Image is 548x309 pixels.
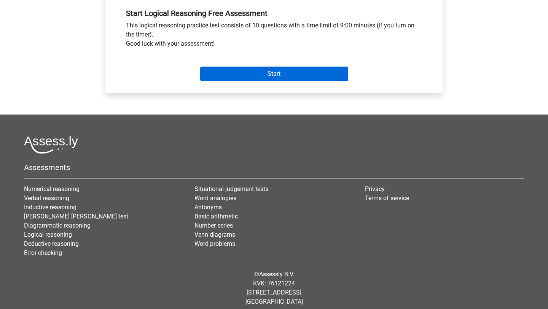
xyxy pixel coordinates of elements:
[126,9,422,18] h5: Start Logical Reasoning Free Assessment
[194,213,238,220] a: Basic arithmetic
[365,194,409,202] a: Terms of service
[120,21,428,51] div: This logical reasoning practice test consists of 10 questions with a time limit of 9:00 minutes (...
[24,249,62,256] a: Error checking
[194,185,268,193] a: Situational judgement tests
[194,204,222,211] a: Antonyms
[194,222,233,229] a: Number series
[194,194,236,202] a: Word analogies
[259,271,294,278] a: Assessly B.V.
[24,231,72,238] a: Logical reasoning
[194,240,235,247] a: Word problems
[24,213,128,220] a: [PERSON_NAME] [PERSON_NAME] test
[24,136,78,154] img: Assessly logo
[24,185,80,193] a: Numerical reasoning
[365,185,385,193] a: Privacy
[24,163,524,172] h5: Assessments
[24,222,91,229] a: Diagrammatic reasoning
[194,231,235,238] a: Venn diagrams
[24,240,79,247] a: Deductive reasoning
[24,204,76,211] a: Inductive reasoning
[200,67,348,81] input: Start
[24,194,69,202] a: Verbal reasoning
